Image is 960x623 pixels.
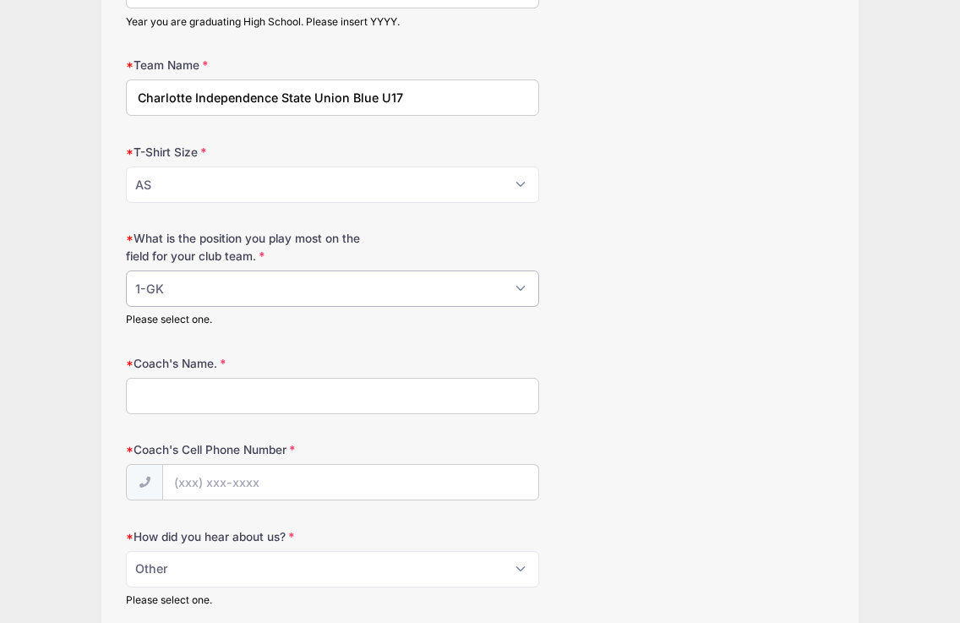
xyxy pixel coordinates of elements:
[126,230,362,265] label: What is the position you play most on the field for your club team.
[126,441,362,458] label: Coach's Cell Phone Number
[126,14,539,30] div: Year you are graduating High School. Please insert YYYY.
[126,593,539,608] div: Please select one.
[126,355,362,372] label: Coach's Name.
[126,528,362,545] label: How did you hear about us?
[162,464,539,500] input: (xxx) xxx-xxxx
[126,312,539,327] div: Please select one.
[126,144,362,161] label: T-Shirt Size
[126,57,362,74] label: Team Name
